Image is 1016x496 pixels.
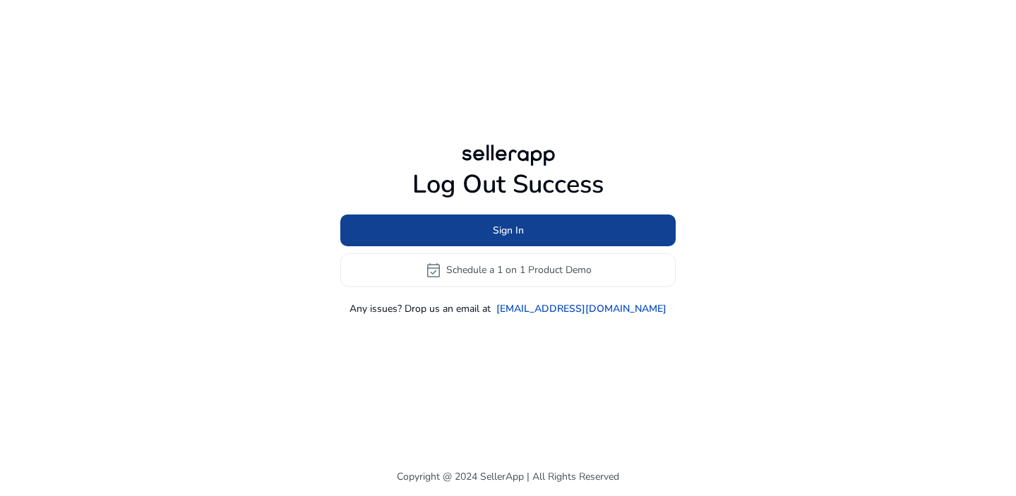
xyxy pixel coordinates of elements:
[349,301,491,316] p: Any issues? Drop us an email at
[340,253,676,287] button: event_availableSchedule a 1 on 1 Product Demo
[493,223,524,238] span: Sign In
[496,301,667,316] a: [EMAIL_ADDRESS][DOMAIN_NAME]
[425,262,442,279] span: event_available
[340,169,676,200] h1: Log Out Success
[340,214,676,246] button: Sign In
